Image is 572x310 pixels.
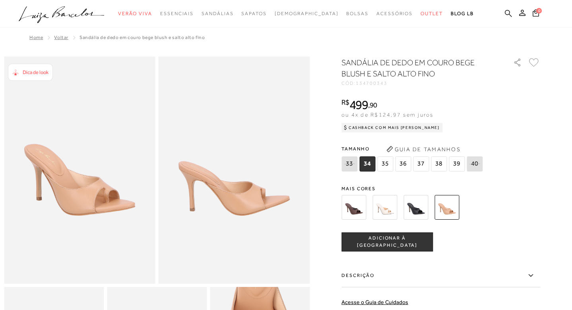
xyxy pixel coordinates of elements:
img: image [159,57,310,284]
span: Acessórios [376,11,413,16]
span: Verão Viva [118,11,152,16]
a: categoryNavScreenReaderText [118,6,152,21]
button: 0 [530,9,541,19]
a: categoryNavScreenReaderText [160,6,194,21]
h1: SANDÁLIA DE DEDO EM COURO BEGE BLUSH E SALTO ALTO FINO [341,57,491,79]
a: categoryNavScreenReaderText [376,6,413,21]
button: ADICIONAR À [GEOGRAPHIC_DATA] [341,232,433,252]
a: categoryNavScreenReaderText [346,6,368,21]
span: 35 [377,156,393,172]
span: BLOG LB [451,11,474,16]
span: Bolsas [346,11,368,16]
a: noSubCategoriesText [275,6,339,21]
button: Guia de Tamanhos [384,143,463,156]
span: 34 [359,156,375,172]
a: categoryNavScreenReaderText [202,6,233,21]
img: SANDÁLIA DE DEDO EM COURO BEGE BLUSH E SALTO ALTO FINO [434,195,459,220]
span: Sandálias [202,11,233,16]
span: ou 4x de R$124,97 sem juros [341,111,433,118]
span: ADICIONAR À [GEOGRAPHIC_DATA] [342,235,432,249]
span: 38 [431,156,447,172]
img: MULE DE DEDO COM SALTO ALTO EM COURO CAFÉ [341,195,366,220]
span: SANDÁLIA DE DEDO EM COURO BEGE BLUSH E SALTO ALTO FINO [79,35,205,40]
label: Descrição [341,264,540,287]
span: Mais cores [341,186,540,191]
img: MULE DE DEDO COM SALTO ALTO EM COURO OFF WHITE [372,195,397,220]
a: categoryNavScreenReaderText [241,6,266,21]
span: 134700343 [356,80,388,86]
img: image [4,57,155,284]
a: Home [29,35,43,40]
span: Outlet [421,11,443,16]
img: MULE DE DEDO COM SALTO ALTO EM COURO PRETO [403,195,428,220]
div: CÓD: [341,81,500,86]
span: 36 [395,156,411,172]
span: 0 [536,8,542,14]
span: Tamanho [341,143,485,155]
span: 39 [449,156,465,172]
div: Cashback com Mais [PERSON_NAME] [341,123,443,133]
span: 90 [370,101,377,109]
span: 33 [341,156,357,172]
span: 499 [349,97,368,112]
span: Sapatos [241,11,266,16]
span: [DEMOGRAPHIC_DATA] [275,11,339,16]
span: Dica de look [23,69,48,75]
a: Acesse o Guia de Cuidados [341,299,408,305]
a: categoryNavScreenReaderText [421,6,443,21]
a: Voltar [54,35,68,40]
span: 40 [467,156,483,172]
span: Essenciais [160,11,194,16]
i: R$ [341,99,349,106]
i: , [368,101,377,109]
span: 37 [413,156,429,172]
a: BLOG LB [451,6,474,21]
